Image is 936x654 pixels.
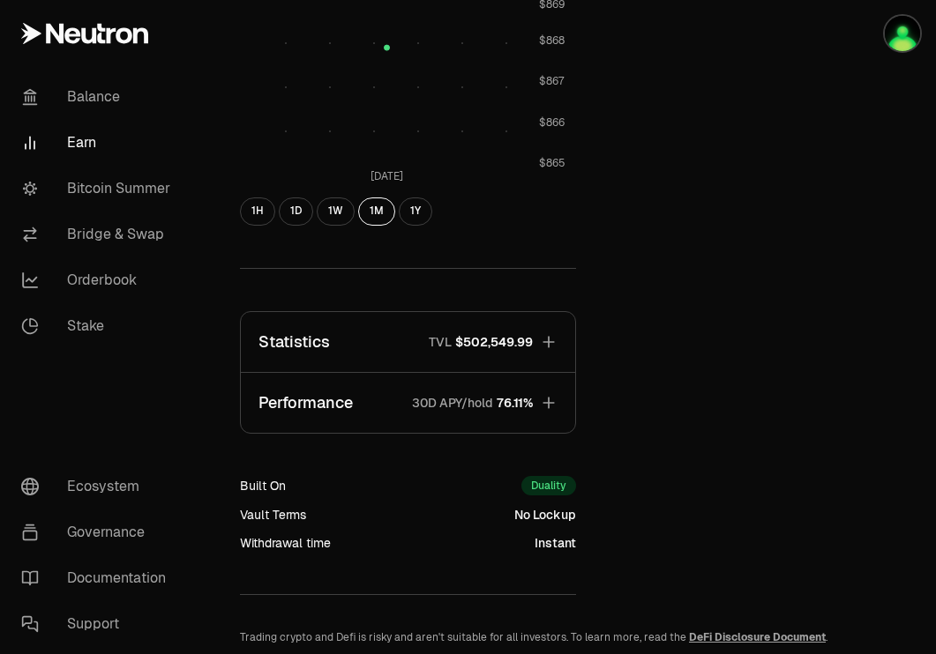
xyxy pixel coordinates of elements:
[7,555,191,601] a: Documentation
[539,157,565,171] tspan: $865
[317,197,355,226] button: 1W
[7,303,191,349] a: Stake
[514,506,576,524] div: No Lockup
[539,75,565,89] tspan: $867
[497,394,533,412] span: 76.11%
[539,115,565,130] tspan: $866
[279,197,313,226] button: 1D
[429,333,452,351] p: TVL
[240,477,286,494] div: Built On
[371,169,403,183] tspan: [DATE]
[7,74,191,120] a: Balance
[240,534,331,552] div: Withdrawal time
[258,330,330,354] p: Statistics
[689,630,826,644] a: DeFi Disclosure Document
[240,506,306,524] div: Vault Terms
[258,390,353,415] p: Performance
[358,197,395,226] button: 1M
[241,373,575,433] button: Performance30D APY/hold76.11%
[521,476,576,495] div: Duality
[7,601,191,647] a: Support
[240,197,275,226] button: 1H
[7,464,191,509] a: Ecosystem
[7,166,191,212] a: Bitcoin Summer
[399,197,432,226] button: 1Y
[241,312,575,372] button: StatisticsTVL$502,549.99
[7,509,191,555] a: Governance
[535,534,576,552] div: Instant
[7,212,191,257] a: Bridge & Swap
[412,394,493,412] p: 30D APY/hold
[7,257,191,303] a: Orderbook
[7,120,191,166] a: Earn
[240,630,894,644] p: Trading crypto and Defi is risky and aren't suitable for all investors. To learn more, read the .
[885,16,920,51] img: Atom Staking
[539,33,565,48] tspan: $868
[455,333,533,351] span: $502,549.99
